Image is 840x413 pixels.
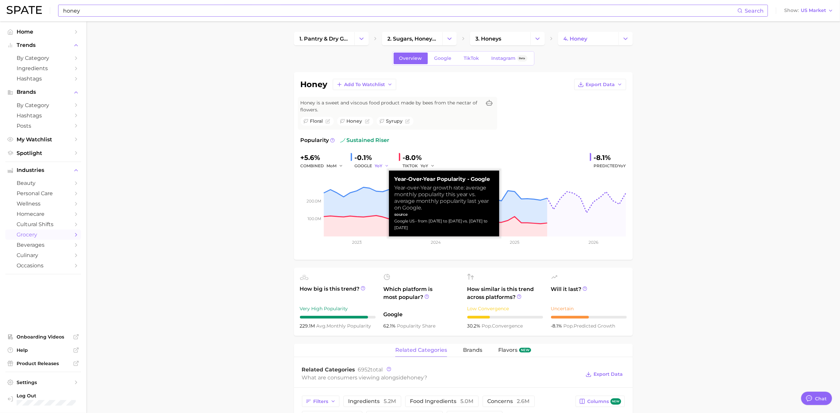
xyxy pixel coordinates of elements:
span: Columns [587,398,621,405]
a: Posts [5,121,81,131]
input: Search here for a brand, industry, or ingredient [62,5,737,16]
span: 62.1% [384,323,397,329]
button: YoY [421,162,435,170]
span: convergence [482,323,523,329]
a: My Watchlist [5,134,81,145]
span: US Market [801,9,826,12]
a: Google [429,53,457,64]
span: Search [745,8,764,14]
span: How big is this trend? [300,285,376,301]
a: cultural shifts [5,219,81,229]
div: What are consumers viewing alongside ? [302,373,581,382]
div: Uncertain [551,305,627,313]
div: Google US - from [DATE] to [DATE] vs. [DATE] to [DATE] [394,218,494,231]
button: Industries [5,165,81,175]
div: TIKTOK [403,162,439,170]
span: My Watchlist [17,136,70,143]
span: honey [347,118,362,125]
span: Hashtags [17,112,70,119]
span: -8.1% [551,323,564,329]
span: Popularity [301,136,329,144]
div: GOOGLE [355,162,394,170]
span: Export Data [586,82,615,87]
span: popularity share [397,323,436,329]
abbr: popularity index [564,323,574,329]
span: food ingredients [410,399,474,404]
span: Add to Watchlist [344,82,385,87]
a: culinary [5,250,81,260]
a: grocery [5,229,81,240]
button: Trends [5,40,81,50]
button: Add to Watchlist [333,79,396,90]
a: by Category [5,100,81,110]
img: sustained riser [340,138,345,143]
span: monthly popularity [317,323,371,329]
span: sustained riser [340,136,390,144]
h1: honey [301,80,327,88]
span: 4. honey [564,36,588,42]
span: 30.2% [467,323,482,329]
a: occasions [5,260,81,271]
span: Show [784,9,799,12]
span: YoY [375,163,383,169]
a: Overview [394,53,428,64]
div: +5.6% [301,152,345,163]
span: Predicted [594,162,626,170]
button: Change Category [442,32,457,45]
span: Log Out [17,393,98,399]
span: How similar is this trend across platforms? [467,285,543,301]
a: InstagramBeta [486,53,533,64]
a: Onboarding Videos [5,332,81,342]
span: 3. honeys [476,36,502,42]
a: 4. honey [558,32,618,45]
div: -0.1% [355,152,394,163]
span: syrupy [386,118,403,125]
span: by Category [17,55,70,61]
span: Home [17,29,70,35]
tspan: 2023 [352,240,361,245]
span: 2.6m [517,398,530,404]
div: Low Convergence [467,305,543,313]
span: 6952 [358,366,371,373]
span: beverages [17,242,70,248]
span: new [519,348,531,352]
button: Export Data [574,79,626,90]
span: occasions [17,262,70,269]
span: honey [407,374,424,381]
span: Export Data [594,371,623,377]
span: Posts [17,123,70,129]
span: Help [17,347,70,353]
a: Help [5,345,81,355]
a: Hashtags [5,73,81,84]
span: Onboarding Videos [17,334,70,340]
span: Filters [314,399,328,404]
span: predicted growth [564,323,615,329]
a: Ingredients [5,63,81,73]
span: Spotlight [17,150,70,156]
span: culinary [17,252,70,258]
a: Settings [5,377,81,387]
a: TikTok [458,53,485,64]
a: beverages [5,240,81,250]
div: 5 / 10 [551,316,627,319]
span: Trends [17,42,70,48]
a: Product Releases [5,358,81,368]
div: -8.0% [403,152,439,163]
button: Columnsnew [576,396,624,407]
span: Hashtags [17,75,70,82]
span: new [610,398,621,405]
span: Related Categories [302,366,355,373]
a: Spotlight [5,148,81,158]
span: 5.0m [461,398,474,404]
span: TikTok [464,56,479,61]
a: homecare [5,209,81,219]
button: Filters [302,396,339,407]
span: Instagram [492,56,516,61]
span: Flavors [498,347,517,353]
span: wellness [17,201,70,207]
tspan: 2025 [510,240,519,245]
button: Brands [5,87,81,97]
abbr: average [317,323,327,329]
a: Log out. Currently logged in with e-mail trisha.hanold@schreiberfoods.com. [5,391,81,408]
button: Change Category [530,32,545,45]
